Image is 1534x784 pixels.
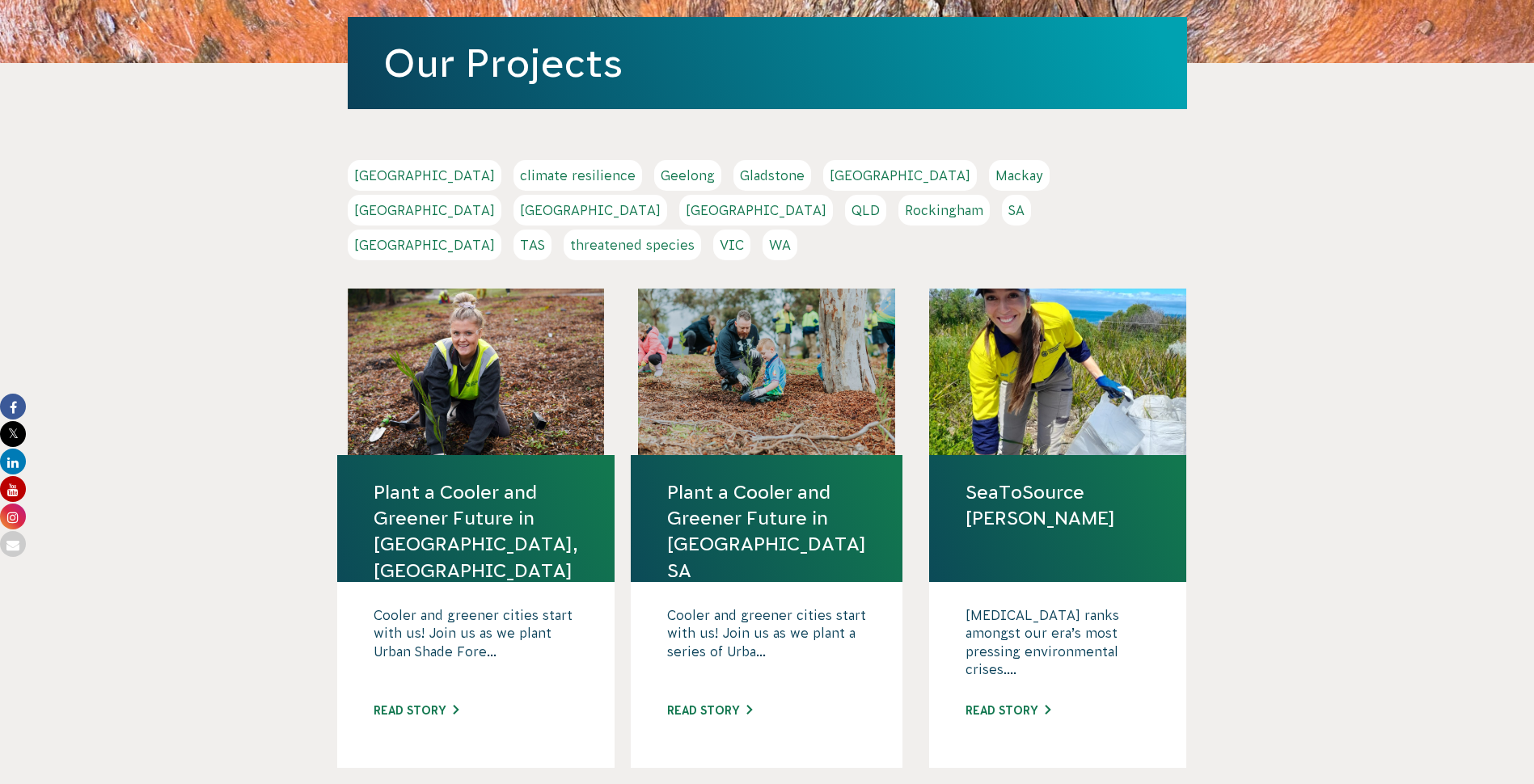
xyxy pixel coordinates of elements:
a: [GEOGRAPHIC_DATA] [513,195,667,226]
p: Cooler and greener cities start with us! Join us as we plant Urban Shade Fore... [374,606,578,687]
a: Read story [966,704,1050,717]
p: [MEDICAL_DATA] ranks amongst our era’s most pressing environmental crises.... [966,606,1150,687]
a: Plant a Cooler and Greener Future in [GEOGRAPHIC_DATA], [GEOGRAPHIC_DATA] [374,479,578,584]
a: [GEOGRAPHIC_DATA] [348,230,501,260]
a: VIC [713,230,750,260]
p: Cooler and greener cities start with us! Join us as we plant a series of Urba... [667,606,866,687]
a: Rockingham [898,195,990,226]
a: Read story [667,704,752,717]
a: Geelong [654,160,721,191]
a: SA [1002,195,1031,226]
a: QLD [845,195,886,226]
a: [GEOGRAPHIC_DATA] [348,160,501,191]
a: TAS [513,230,551,260]
a: climate resilience [513,160,642,191]
a: Our Projects [383,41,623,85]
a: Read story [374,704,459,717]
a: Gladstone [733,160,811,191]
a: [GEOGRAPHIC_DATA] [348,195,501,226]
a: [GEOGRAPHIC_DATA] [823,160,977,191]
a: WA [763,230,797,260]
a: threatened species [564,230,701,260]
a: Plant a Cooler and Greener Future in [GEOGRAPHIC_DATA] SA [667,479,866,584]
a: [GEOGRAPHIC_DATA] [679,195,833,226]
a: SeaToSource [PERSON_NAME] [966,479,1150,531]
a: Mackay [989,160,1050,191]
